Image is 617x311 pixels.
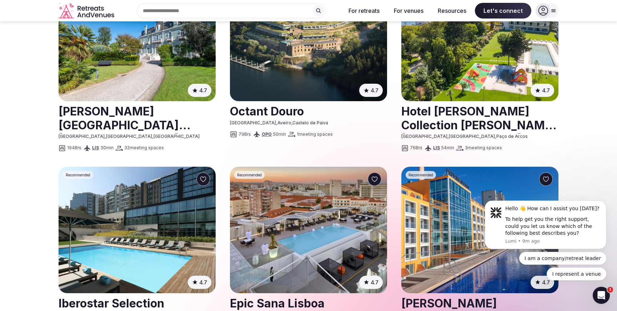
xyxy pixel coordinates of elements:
span: 32 meeting spaces [124,145,164,151]
span: 1 [607,287,613,292]
button: For venues [388,3,429,19]
button: 4.7 [359,276,383,289]
span: Recommended [66,172,90,177]
span: 54 min [441,145,454,151]
span: Aveiro [277,120,291,125]
button: 4.7 [188,84,211,97]
div: Recommended [63,171,93,179]
a: LIS [433,145,440,150]
button: 4.7 [188,276,211,289]
h2: [PERSON_NAME][GEOGRAPHIC_DATA] [GEOGRAPHIC_DATA] [59,102,216,134]
a: View venue [59,102,216,134]
a: See Iberostar Selection Lisboa [59,167,216,293]
span: , [495,134,496,139]
a: View venue [230,102,387,120]
img: Iberostar Selection Lisboa [59,167,216,293]
a: See Epic Sana Lisboa [230,167,387,293]
button: 4.7 [531,84,554,97]
span: 4.7 [371,279,378,286]
button: Resources [432,3,472,19]
span: [GEOGRAPHIC_DATA] [401,134,447,139]
span: 4.7 [199,87,207,94]
iframe: Intercom notifications message [474,161,617,292]
h2: Octant Douro [230,102,387,120]
span: [GEOGRAPHIC_DATA] [154,134,200,139]
span: , [105,134,106,139]
span: 4.7 [199,279,207,286]
span: [GEOGRAPHIC_DATA] [230,120,276,125]
span: 1 meeting spaces [297,131,333,138]
button: For retreats [343,3,385,19]
a: View venue [401,102,558,134]
a: See Pestana Douro Riverside Hotel & Conference Center [401,167,558,293]
span: [GEOGRAPHIC_DATA] [106,134,152,139]
span: 4.7 [371,87,378,94]
h2: Hotel [PERSON_NAME] Collection [PERSON_NAME][GEOGRAPHIC_DATA][PERSON_NAME] [401,102,558,134]
span: , [276,120,277,125]
a: Visit the homepage [59,3,116,19]
span: 194 Brs [67,145,81,151]
span: 76 Brs [410,145,422,151]
span: 79 Brs [239,131,251,138]
div: Recommended [234,171,265,179]
span: [GEOGRAPHIC_DATA] [59,134,105,139]
iframe: Intercom live chat [593,287,610,304]
span: , [152,134,154,139]
img: Pestana Douro Riverside Hotel & Conference Center [401,167,558,293]
span: Castelo de Paiva [292,120,328,125]
span: Paço de Arcos [496,134,528,139]
button: 4.7 [359,84,383,97]
a: OPO [262,131,272,137]
svg: Retreats and Venues company logo [59,3,116,19]
span: , [447,134,449,139]
span: 4.7 [542,87,550,94]
span: Recommended [408,172,433,177]
img: Epic Sana Lisboa [230,167,387,293]
span: Recommended [237,172,262,177]
span: 30 min [100,145,114,151]
span: [GEOGRAPHIC_DATA] [449,134,495,139]
span: 3 meeting spaces [465,145,502,151]
span: Let's connect [475,3,531,19]
span: 50 min [273,131,286,138]
div: Recommended [406,171,436,179]
a: LIS [92,145,99,150]
span: , [291,120,292,125]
